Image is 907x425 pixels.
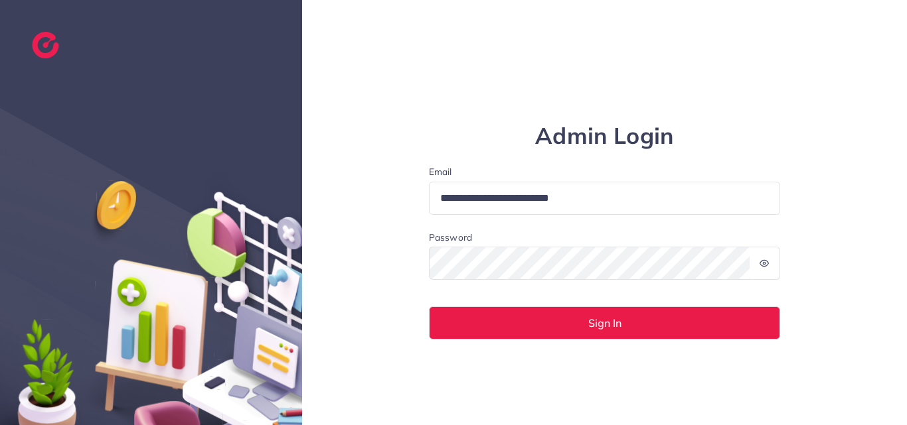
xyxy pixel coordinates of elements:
label: Password [429,231,472,244]
h1: Admin Login [429,123,781,150]
button: Sign In [429,306,781,339]
span: Sign In [588,318,621,328]
img: logo [32,32,59,58]
label: Email [429,165,781,178]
